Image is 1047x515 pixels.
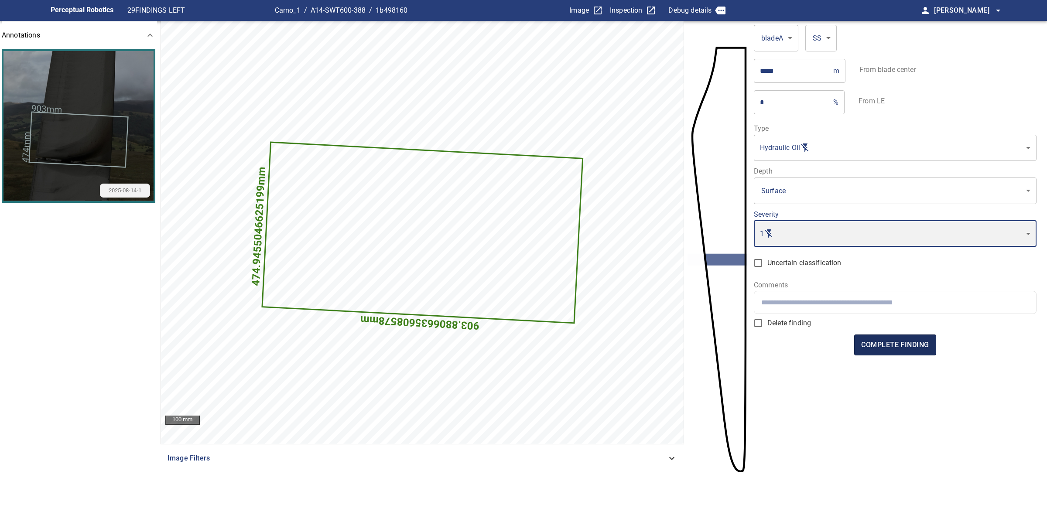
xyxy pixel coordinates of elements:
[168,453,667,464] span: Image Filters
[833,98,838,106] p: %
[749,254,1030,272] label: Select this if you're unsure about the classification and it may need further review, reinspectio...
[2,30,40,41] p: Annotations
[668,5,712,16] p: Debug details
[993,5,1003,16] span: arrow_drop_down
[311,6,366,14] a: A14-SWT600-388
[569,5,603,16] a: Image
[2,21,159,49] div: Annotations
[250,167,268,286] text: 474.9455046625199mm
[103,187,147,195] span: 2025-08-14-1
[754,211,1037,218] label: Severity
[275,5,301,16] p: Carno_1
[754,125,1037,132] label: Type
[859,66,916,73] label: From blade center
[754,282,1037,289] label: Comments
[360,314,479,332] text: 903.8806635608578mm
[610,5,643,16] p: Inspection
[304,5,307,16] span: /
[127,5,275,16] p: 29 FINDINGS LEFT
[767,318,811,328] span: Delete finding
[161,448,684,469] div: Image Filters
[920,5,931,16] span: person
[569,5,589,16] p: Image
[760,33,784,44] div: bladeA
[3,51,154,201] img: Cropped image of finding key Carno_1/A14-SWT600-388/1b498160-7e9e-11f0-84fa-7f6b52d3c47b. Inspect...
[754,177,1037,204] div: Surface
[861,339,929,351] span: complete finding
[833,67,839,75] p: m
[760,229,1023,239] div: Does not match with suggested severity
[931,2,1003,19] button: [PERSON_NAME]
[805,24,837,51] div: SS
[760,185,1023,196] div: Surface
[754,168,1037,175] label: Depth
[610,5,657,16] a: Inspection
[51,3,113,17] figcaption: Perceptual Robotics
[754,24,798,51] div: bladeA
[934,4,1003,17] span: [PERSON_NAME]
[859,98,885,105] label: From LE
[754,134,1037,161] div: Hydraulic Oil
[760,143,1023,153] div: Does not match with suggested type of dirt_fouling
[811,33,823,44] div: SS
[369,5,372,16] span: /
[767,258,842,268] span: Uncertain classification
[376,6,407,14] a: 1b498160
[854,334,936,355] button: complete finding
[754,220,1037,247] div: 1
[3,51,154,201] button: 2025-08-14-1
